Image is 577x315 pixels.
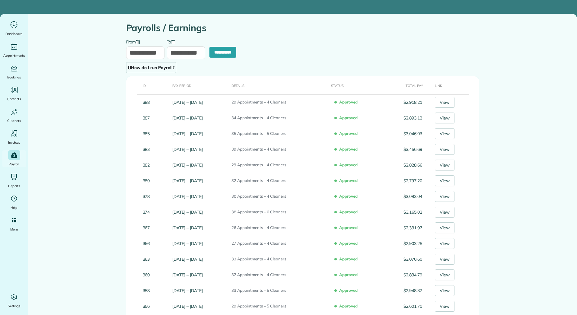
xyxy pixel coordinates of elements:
td: $2,893.12 [385,110,424,126]
td: 378 [126,189,170,204]
td: 30 Appointments – 4 Cleaners [229,189,329,204]
a: [DATE] – [DATE] [172,100,202,105]
span: Approved [336,269,360,280]
span: Approved [336,254,360,264]
a: [DATE] – [DATE] [172,194,202,199]
a: View [435,301,454,312]
span: More [10,226,18,232]
a: View [435,97,454,108]
td: 388 [126,94,170,110]
td: $3,165.02 [385,204,424,220]
td: $2,601.70 [385,298,424,314]
td: 367 [126,220,170,236]
td: $2,948.37 [385,283,424,298]
a: [DATE] – [DATE] [172,147,202,152]
span: Approved [336,238,360,248]
td: $2,918.21 [385,94,424,110]
a: View [435,222,454,233]
span: Payroll [9,161,20,167]
td: 29 Appointments – 4 Cleaners [229,94,329,110]
label: From [126,39,143,44]
span: Approved [336,128,360,138]
td: 366 [126,236,170,251]
td: 33 Appointments – 4 Cleaners [229,251,329,267]
td: 356 [126,298,170,314]
td: 360 [126,267,170,283]
span: Bookings [7,74,21,80]
td: $2,331.97 [385,220,424,236]
span: Approved [336,285,360,295]
td: 29 Appointments – 4 Cleaners [229,157,329,173]
a: [DATE] – [DATE] [172,225,202,231]
span: Reports [8,183,20,189]
a: Settings [2,292,26,309]
td: $3,093.04 [385,189,424,204]
span: Approved [336,144,360,154]
a: [DATE] – [DATE] [172,288,202,293]
a: View [435,269,454,280]
td: 26 Appointments – 4 Cleaners [229,220,329,236]
a: [DATE] – [DATE] [172,115,202,121]
th: Status [329,76,385,94]
td: $2,834.79 [385,267,424,283]
td: $3,070.60 [385,251,424,267]
th: Details [229,76,329,94]
td: 358 [126,283,170,298]
a: Contacts [2,85,26,102]
span: Approved [336,113,360,123]
td: 32 Appointments – 4 Cleaners [229,267,329,283]
th: Link [424,76,479,94]
td: $2,903.25 [385,236,424,251]
a: [DATE] – [DATE] [172,241,202,246]
a: View [435,128,454,139]
a: [DATE] – [DATE] [172,272,202,278]
span: Contacts [7,96,21,102]
a: Dashboard [2,20,26,37]
a: View [435,285,454,296]
td: 374 [126,204,170,220]
td: 363 [126,251,170,267]
a: How do I run Payroll? [126,62,176,73]
td: 39 Appointments – 4 Cleaners [229,142,329,157]
a: [DATE] – [DATE] [172,162,202,168]
a: Bookings [2,63,26,80]
td: $2,828.66 [385,157,424,173]
span: Approved [336,191,360,201]
a: View [435,113,454,123]
span: Approved [336,160,360,170]
span: Approved [336,301,360,311]
a: [DATE] – [DATE] [172,304,202,309]
td: 29 Appointments – 5 Cleaners [229,298,329,314]
a: [DATE] – [DATE] [172,209,202,215]
td: 383 [126,142,170,157]
td: 27 Appointments – 4 Cleaners [229,236,329,251]
a: View [435,175,454,186]
span: Approved [336,207,360,217]
td: 34 Appointments – 4 Cleaners [229,110,329,126]
span: Appointments [3,52,25,59]
a: Payroll [2,150,26,167]
label: To [167,39,178,44]
a: View [435,238,454,249]
a: [DATE] – [DATE] [172,256,202,262]
span: Cleaners [7,118,21,124]
span: Help [11,205,18,211]
td: 38 Appointments – 6 Cleaners [229,204,329,220]
span: Invoices [8,139,20,145]
td: $2,797.20 [385,173,424,189]
h1: Payrolls / Earnings [126,23,479,33]
a: View [435,207,454,218]
a: Appointments [2,42,26,59]
a: View [435,160,454,170]
span: Settings [8,303,21,309]
td: $3,046.03 [385,126,424,142]
a: Invoices [2,129,26,145]
a: Reports [2,172,26,189]
td: 33 Appointments – 5 Cleaners [229,283,329,298]
a: View [435,144,454,155]
span: Approved [336,222,360,233]
a: View [435,191,454,202]
a: [DATE] – [DATE] [172,178,202,183]
th: ID [126,76,170,94]
span: Approved [336,175,360,186]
